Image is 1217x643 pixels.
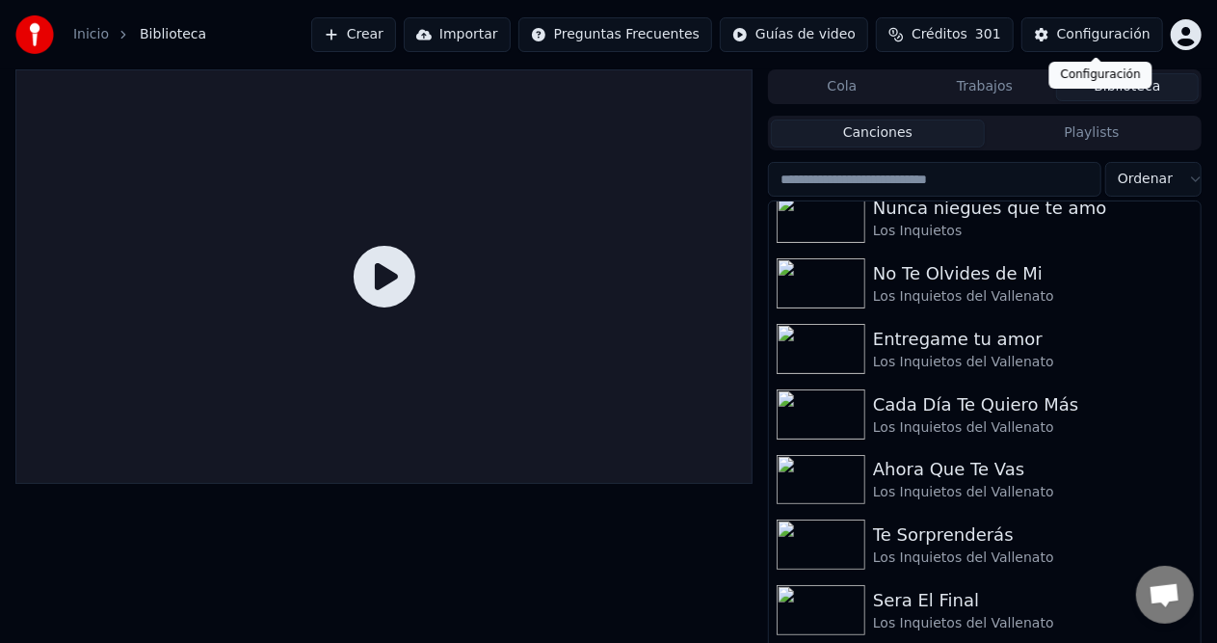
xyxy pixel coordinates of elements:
[720,17,868,52] button: Guías de video
[873,391,1193,418] div: Cada Día Te Quiero Más
[873,587,1193,614] div: Sera El Final
[15,15,54,54] img: youka
[873,456,1193,483] div: Ahora Que Te Vas
[873,353,1193,372] div: Los Inquietos del Vallenato
[985,120,1199,147] button: Playlists
[876,17,1014,52] button: Créditos301
[1057,25,1151,44] div: Configuración
[912,25,967,44] span: Créditos
[73,25,206,44] nav: breadcrumb
[873,222,1193,241] div: Los Inquietos
[1021,17,1163,52] button: Configuración
[771,120,985,147] button: Canciones
[873,195,1193,222] div: Nunca niegues que te amo
[518,17,712,52] button: Preguntas Frecuentes
[1136,566,1194,624] div: Chat abierto
[873,483,1193,502] div: Los Inquietos del Vallenato
[873,287,1193,307] div: Los Inquietos del Vallenato
[873,522,1193,549] div: Te Sorprenderás
[873,614,1193,633] div: Los Inquietos del Vallenato
[873,260,1193,287] div: No Te Olvides de Mi
[771,73,913,101] button: Cola
[913,73,1056,101] button: Trabajos
[873,326,1193,353] div: Entregame tu amor
[140,25,206,44] span: Biblioteca
[311,17,396,52] button: Crear
[73,25,109,44] a: Inicio
[1049,62,1152,89] div: Configuración
[1118,170,1173,189] span: Ordenar
[873,418,1193,438] div: Los Inquietos del Vallenato
[873,549,1193,568] div: Los Inquietos del Vallenato
[404,17,511,52] button: Importar
[975,25,1001,44] span: 301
